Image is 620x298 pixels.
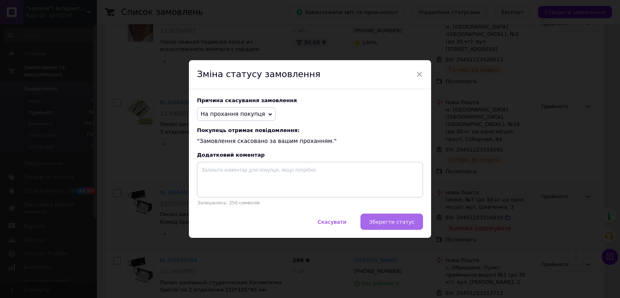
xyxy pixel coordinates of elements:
span: Зберегти статус [369,219,415,225]
div: Зміна статусу замовлення [189,60,431,89]
p: Залишилось: 250 символів [197,200,423,206]
div: "Замовлення скасовано за вашим проханням." [197,127,423,145]
div: Додатковий коментар [197,152,423,158]
span: На прохання покупця [201,111,265,117]
span: Скасувати [318,219,346,225]
button: Зберегти статус [360,214,423,230]
button: Скасувати [309,214,355,230]
span: × [416,67,423,81]
span: Покупець отримає повідомлення: [197,127,423,133]
div: Причина скасування замовлення [197,97,423,103]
